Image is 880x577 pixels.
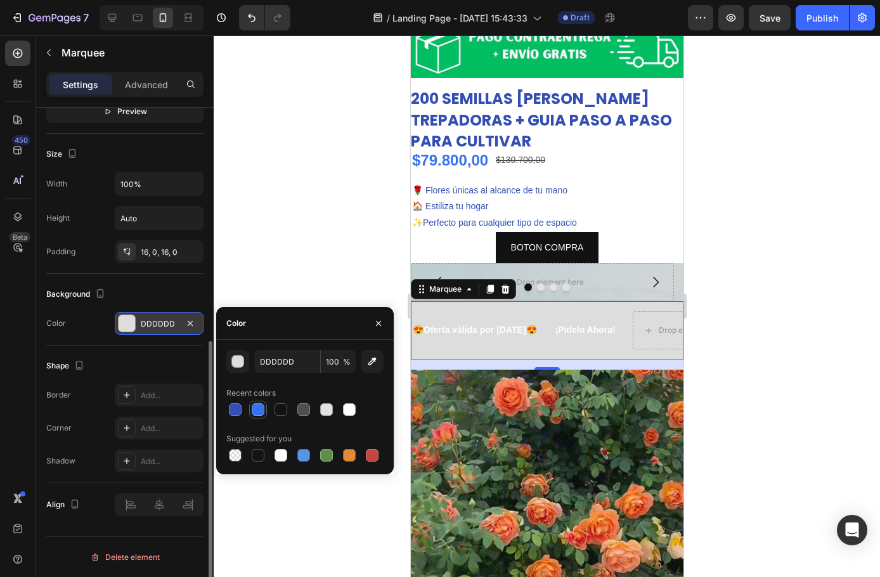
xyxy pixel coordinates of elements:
[392,11,527,25] span: Landing Page - [DATE] 15:43:33
[117,105,147,118] span: Preview
[115,207,203,230] input: Auto
[226,433,292,444] div: Suggested for you
[46,455,75,467] div: Shadow
[46,212,70,224] div: Height
[141,318,178,330] div: DDDDDD
[760,13,780,23] span: Save
[248,290,315,300] div: Drop element here
[46,146,80,163] div: Size
[12,135,30,145] div: 450
[46,358,87,375] div: Shape
[83,10,89,25] p: 7
[239,5,290,30] div: Undo/Redo
[387,11,390,25] span: /
[46,389,71,401] div: Border
[141,247,200,258] div: 16, 0, 16, 0
[343,356,351,368] span: %
[125,78,168,91] p: Advanced
[411,36,683,577] iframe: Design area
[796,5,849,30] button: Publish
[5,5,94,30] button: 7
[806,11,838,25] div: Publish
[749,5,791,30] button: Save
[141,423,200,434] div: Add...
[46,422,72,434] div: Corner
[46,246,75,257] div: Padding
[46,178,67,190] div: Width
[90,550,160,565] div: Delete element
[115,172,203,195] input: Auto
[141,390,200,401] div: Add...
[254,350,320,373] input: Eg: FFFFFF
[46,496,82,514] div: Align
[46,547,204,567] button: Delete element
[10,232,30,242] div: Beta
[46,286,108,303] div: Background
[16,248,53,259] div: Marquee
[61,45,198,60] p: Marquee
[141,456,200,467] div: Add...
[226,318,246,329] div: Color
[46,100,204,123] button: Preview
[63,78,98,91] p: Settings
[571,12,590,23] span: Draft
[226,387,276,399] div: Recent colors
[46,318,66,329] div: Color
[837,515,867,545] div: Open Intercom Messenger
